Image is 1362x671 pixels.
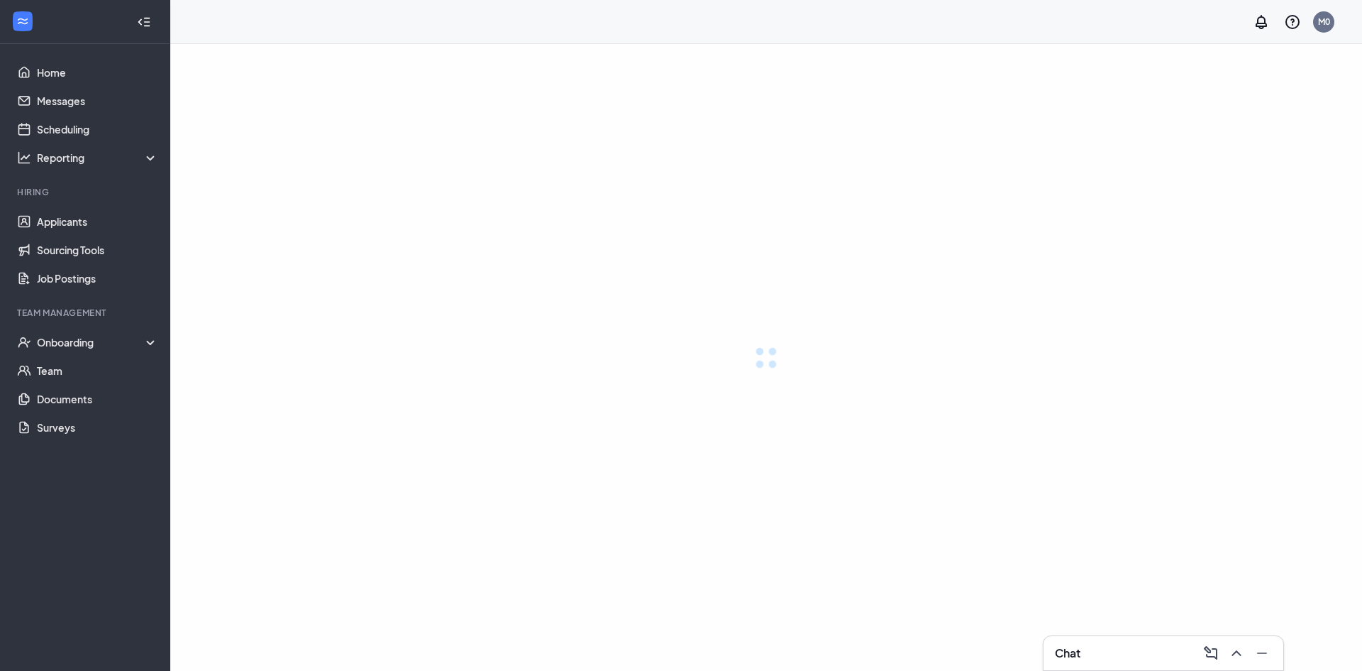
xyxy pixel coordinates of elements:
[17,151,31,165] svg: Analysis
[1198,642,1221,665] button: ComposeMessage
[37,385,158,413] a: Documents
[17,307,155,319] div: Team Management
[17,186,155,198] div: Hiring
[37,356,158,385] a: Team
[1224,642,1246,665] button: ChevronUp
[37,87,158,115] a: Messages
[37,58,158,87] a: Home
[37,264,158,293] a: Job Postings
[1228,645,1245,662] svg: ChevronUp
[37,115,158,143] a: Scheduling
[1284,13,1301,31] svg: QuestionInfo
[1253,13,1270,31] svg: Notifications
[1249,642,1272,665] button: Minimize
[137,15,151,29] svg: Collapse
[1318,16,1330,28] div: M0
[1253,645,1270,662] svg: Minimize
[1202,645,1219,662] svg: ComposeMessage
[17,335,31,349] svg: UserCheck
[16,14,30,28] svg: WorkstreamLogo
[37,413,158,442] a: Surveys
[37,335,159,349] div: Onboarding
[37,236,158,264] a: Sourcing Tools
[37,151,159,165] div: Reporting
[1055,645,1080,661] h3: Chat
[37,207,158,236] a: Applicants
